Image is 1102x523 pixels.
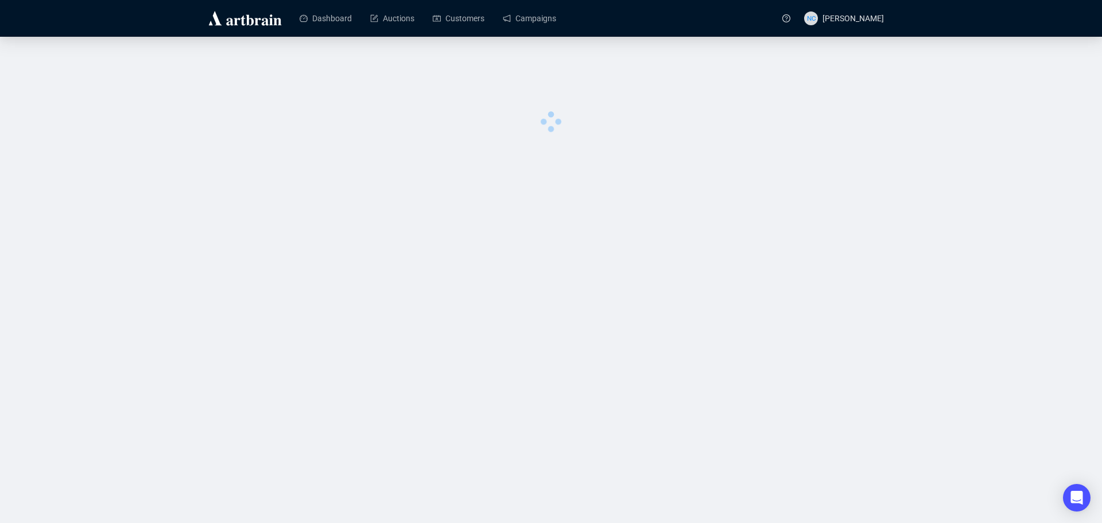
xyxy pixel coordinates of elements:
[822,14,884,23] span: [PERSON_NAME]
[503,3,556,33] a: Campaigns
[300,3,352,33] a: Dashboard
[806,13,816,24] span: NC
[370,3,414,33] a: Auctions
[782,14,790,22] span: question-circle
[433,3,484,33] a: Customers
[207,9,284,28] img: logo
[1063,484,1091,512] div: Open Intercom Messenger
